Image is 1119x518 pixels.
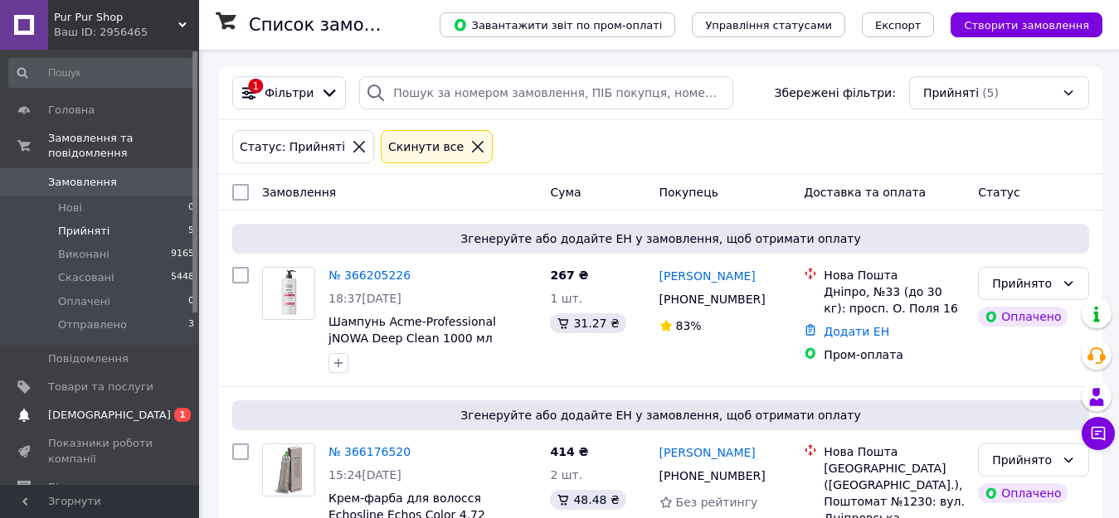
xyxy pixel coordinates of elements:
[804,186,926,199] span: Доставка та оплата
[262,443,315,496] a: Фото товару
[328,315,496,345] a: Шампунь Acme-Professional jNOWA Deep Clean 1000 мл
[862,12,935,37] button: Експорт
[978,307,1068,327] div: Оплачено
[775,85,896,101] span: Збережені фільтри:
[188,317,194,332] span: 3
[550,468,582,482] span: 2 шт.
[249,15,417,35] h1: Список замовлень
[239,230,1083,247] span: Згенеруйте або додайте ЕН у замовлення, щоб отримати оплату
[385,138,467,156] div: Cкинути все
[824,443,965,460] div: Нова Пошта
[978,483,1068,503] div: Оплачено
[978,186,1020,199] span: Статус
[188,294,194,309] span: 0
[824,283,965,317] div: Дніпро, №33 (до 30 кг): просп. О. Поля 16
[328,292,401,305] span: 18:37[DATE]
[171,270,194,285] span: 5448
[923,85,979,101] span: Прийняті
[656,288,769,311] div: [PHONE_NUMBER]
[48,436,153,466] span: Показники роботи компанії
[951,12,1102,37] button: Створити замовлення
[550,292,582,305] span: 1 шт.
[174,408,191,422] span: 1
[659,186,718,199] span: Покупець
[48,408,171,423] span: [DEMOGRAPHIC_DATA]
[328,269,411,282] a: № 366205226
[934,17,1102,31] a: Створити замовлення
[875,19,922,31] span: Експорт
[440,12,675,37] button: Завантажити звіт по пром-оплаті
[54,10,178,25] span: Pur Pur Shop
[692,12,845,37] button: Управління статусами
[359,76,732,109] input: Пошук за номером замовлення, ПІБ покупця, номером телефону, Email, номером накладної
[48,380,153,395] span: Товари та послуги
[265,85,314,101] span: Фільтри
[58,317,127,332] span: Отправлено
[550,490,625,510] div: 48.48 ₴
[263,444,314,496] img: Фото товару
[58,270,114,285] span: Скасовані
[58,294,110,309] span: Оплачені
[262,186,336,199] span: Замовлення
[262,267,315,320] a: Фото товару
[48,175,117,190] span: Замовлення
[48,480,91,495] span: Відгуки
[328,445,411,458] a: № 366176520
[659,444,756,461] a: [PERSON_NAME]
[171,247,194,262] span: 9165
[58,224,109,239] span: Прийняті
[676,319,702,332] span: 83%
[48,351,129,366] span: Повідомлення
[188,224,194,239] span: 5
[58,201,82,215] span: Нові
[656,464,769,487] div: [PHONE_NUMBER]
[550,186,581,199] span: Cума
[54,25,199,40] div: Ваш ID: 2956465
[550,313,625,333] div: 31.27 ₴
[48,103,95,118] span: Головна
[8,58,196,88] input: Пошук
[188,201,194,215] span: 0
[992,274,1055,293] div: Прийнято
[453,17,662,32] span: Завантажити звіт по пром-оплаті
[964,19,1089,31] span: Створити замовлення
[705,19,832,31] span: Управління статусами
[824,346,965,363] div: Пром-оплата
[239,407,1083,424] span: Згенеруйте або додайте ЕН у замовлення, щоб отримати оплату
[550,269,588,282] span: 267 ₴
[1082,417,1115,450] button: Чат з покупцем
[48,131,199,161] span: Замовлення та повідомлення
[275,268,303,319] img: Фото товару
[236,138,348,156] div: Статус: Прийняті
[676,496,758,509] span: Без рейтингу
[550,445,588,458] span: 414 ₴
[58,247,109,262] span: Виконані
[328,468,401,482] span: 15:24[DATE]
[659,268,756,284] a: [PERSON_NAME]
[992,451,1055,469] div: Прийнято
[982,86,999,99] span: (5)
[824,267,965,283] div: Нова Пошта
[824,325,889,338] a: Додати ЕН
